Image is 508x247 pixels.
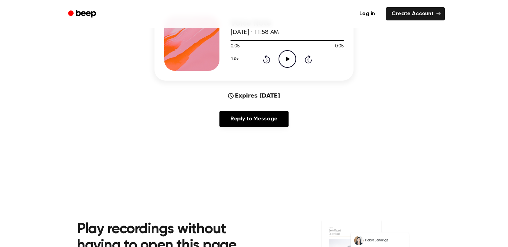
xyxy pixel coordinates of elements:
a: Log in [352,6,382,22]
a: Beep [63,7,102,21]
button: 1.0x [231,53,241,65]
a: Reply to Message [219,111,289,127]
span: 0:05 [335,43,344,50]
span: 0:05 [231,43,239,50]
span: [DATE] · 11:58 AM [231,29,279,36]
a: Create Account [386,7,445,20]
div: Expires [DATE] [228,92,280,100]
